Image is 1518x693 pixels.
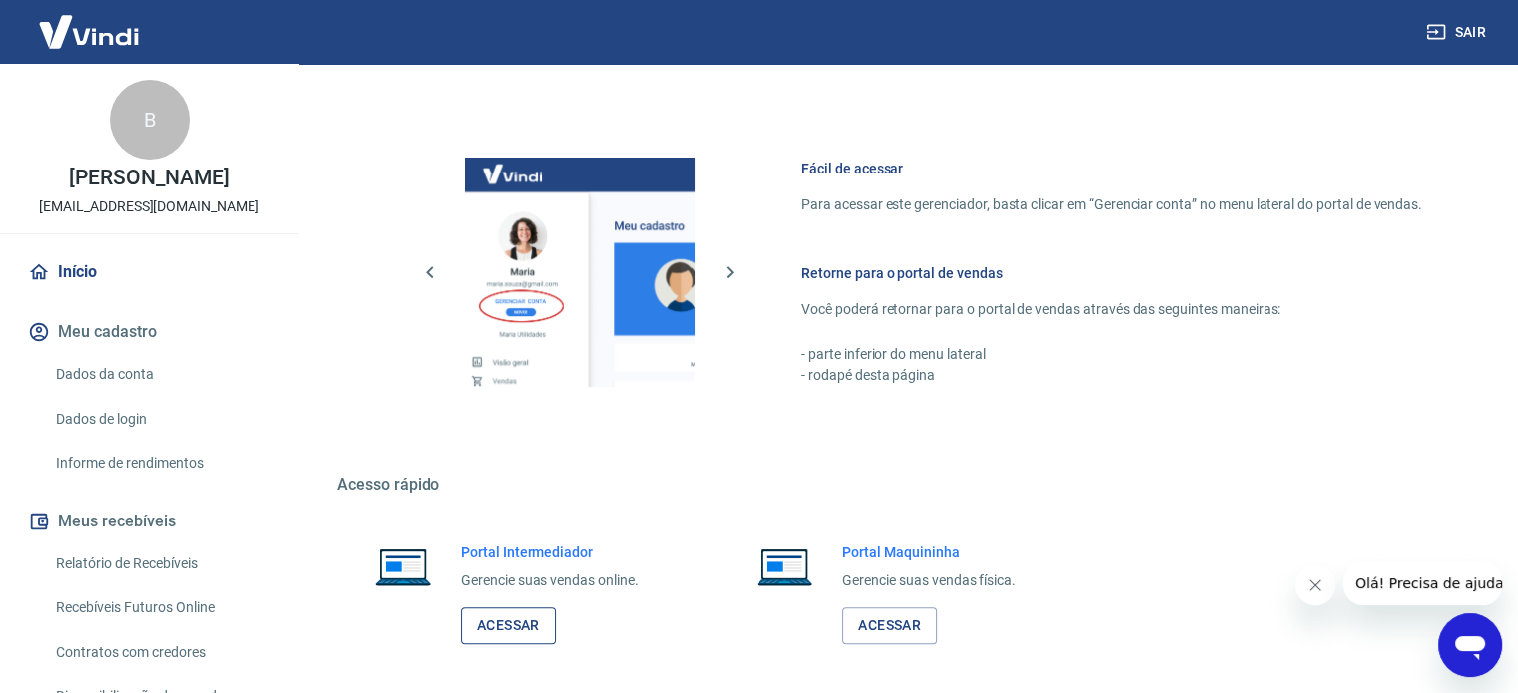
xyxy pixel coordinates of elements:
[52,52,285,68] div: [PERSON_NAME]: [DOMAIN_NAME]
[24,310,274,354] button: Meu cadastro
[24,250,274,294] a: Início
[211,116,227,132] img: tab_keywords_by_traffic_grey.svg
[48,443,274,484] a: Informe de rendimentos
[12,14,168,30] span: Olá! Precisa de ajuda?
[842,542,1016,562] h6: Portal Maquininha
[801,159,1422,178] h6: Fácil de acessar
[233,118,320,131] div: Palavras-chave
[39,196,259,217] p: [EMAIL_ADDRESS][DOMAIN_NAME]
[48,632,274,673] a: Contratos com credores
[32,32,48,48] img: logo_orange.svg
[48,354,274,395] a: Dados da conta
[32,52,48,68] img: website_grey.svg
[842,607,937,644] a: Acessar
[1438,613,1502,677] iframe: Botão para abrir a janela de mensagens
[801,365,1422,386] p: - rodapé desta página
[801,194,1422,215] p: Para acessar este gerenciador, basta clicar em “Gerenciar conta” no menu lateral do portal de ven...
[1422,14,1494,51] button: Sair
[1343,561,1502,605] iframe: Mensagem da empresa
[24,500,274,543] button: Meus recebíveis
[801,299,1422,320] p: Você poderá retornar para o portal de vendas através das seguintes maneiras:
[461,570,639,591] p: Gerencie suas vendas online.
[24,1,154,62] img: Vindi
[801,344,1422,365] p: - parte inferior do menu lateral
[48,543,274,584] a: Relatório de Recebíveis
[48,587,274,628] a: Recebíveis Futuros Online
[461,542,639,562] h6: Portal Intermediador
[801,263,1422,283] h6: Retorne para o portal de vendas
[465,158,695,387] img: Imagem da dashboard mostrando o botão de gerenciar conta na sidebar no lado esquerdo
[461,607,556,644] a: Acessar
[337,475,1470,495] h5: Acesso rápido
[56,32,98,48] div: v 4.0.25
[361,542,445,590] img: Imagem de um notebook aberto
[48,399,274,440] a: Dados de login
[1295,565,1335,605] iframe: Fechar mensagem
[105,118,153,131] div: Domínio
[842,570,1016,591] p: Gerencie suas vendas física.
[110,80,190,160] div: B
[69,168,229,188] p: [PERSON_NAME]
[83,116,99,132] img: tab_domain_overview_orange.svg
[743,542,826,590] img: Imagem de um notebook aberto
